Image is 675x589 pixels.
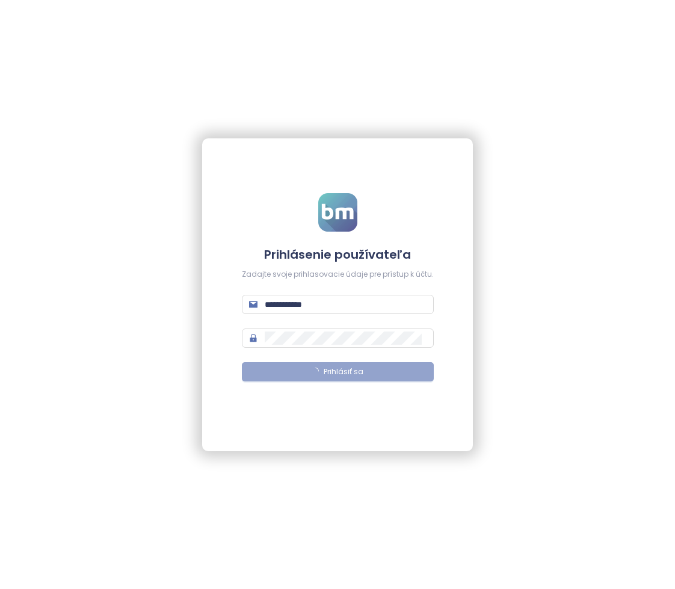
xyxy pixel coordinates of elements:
span: Prihlásiť sa [324,366,363,378]
span: mail [249,300,257,309]
img: logo [318,193,357,232]
span: lock [249,334,257,342]
button: Prihlásiť sa [242,362,434,381]
div: Zadajte svoje prihlasovacie údaje pre prístup k účtu. [242,269,434,280]
span: loading [312,368,319,375]
h4: Prihlásenie používateľa [242,246,434,263]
